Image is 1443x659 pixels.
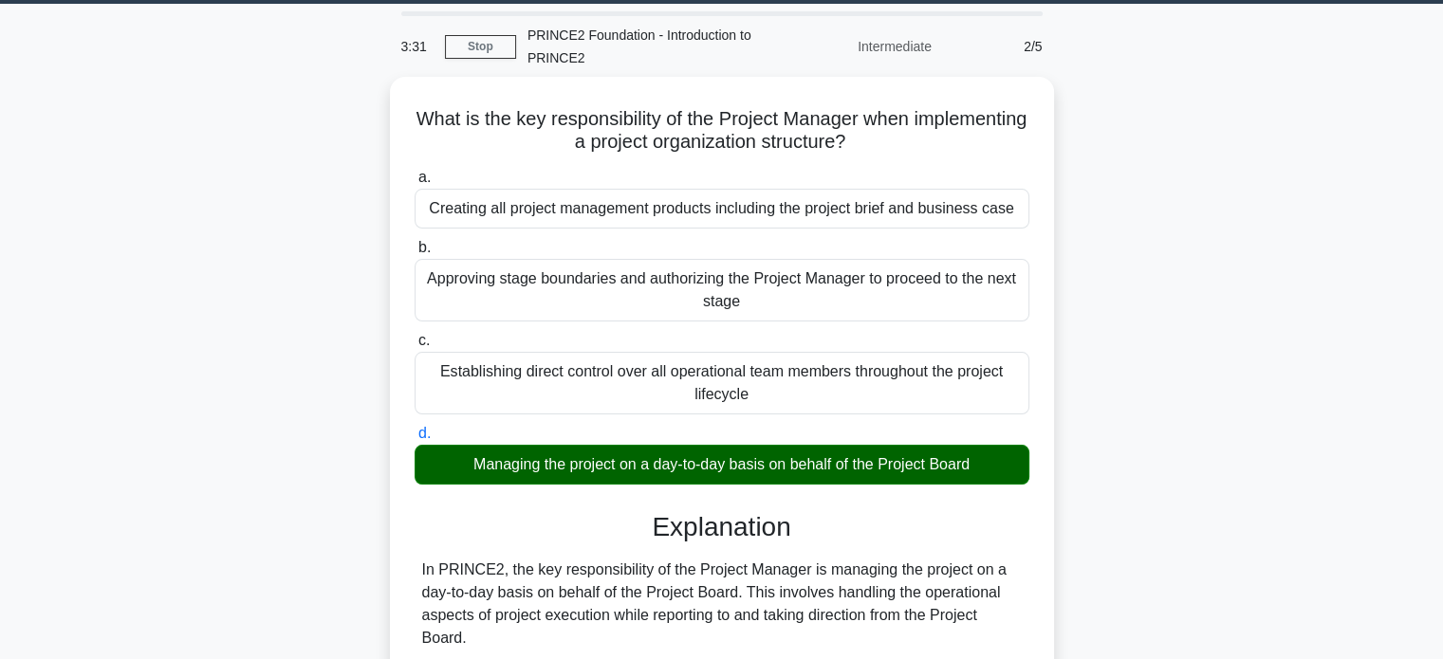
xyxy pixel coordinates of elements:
div: Intermediate [777,27,943,65]
div: Approving stage boundaries and authorizing the Project Manager to proceed to the next stage [415,259,1029,321]
a: Stop [445,35,516,59]
span: c. [418,332,430,348]
h3: Explanation [426,511,1018,543]
span: d. [418,425,431,441]
div: 2/5 [943,27,1054,65]
h5: What is the key responsibility of the Project Manager when implementing a project organization st... [413,107,1031,155]
div: Establishing direct control over all operational team members throughout the project lifecycle [415,352,1029,414]
div: PRINCE2 Foundation - Introduction to PRINCE2 [516,16,777,77]
span: b. [418,239,431,255]
div: Creating all project management products including the project brief and business case [415,189,1029,229]
div: 3:31 [390,27,445,65]
div: Managing the project on a day-to-day basis on behalf of the Project Board [415,445,1029,485]
span: a. [418,169,431,185]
